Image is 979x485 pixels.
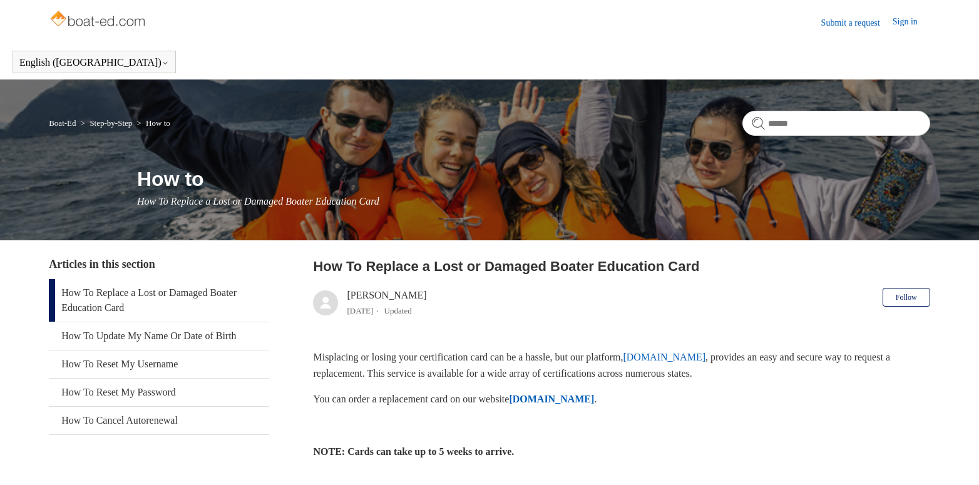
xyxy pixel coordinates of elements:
button: English ([GEOGRAPHIC_DATA]) [19,57,169,68]
strong: NOTE: Cards can take up to 5 weeks to arrive. [313,446,514,457]
a: How To Reset My Username [49,350,269,378]
h2: How To Replace a Lost or Damaged Boater Education Card [313,256,930,277]
img: Boat-Ed Help Center home page [49,8,148,33]
li: How to [135,118,170,128]
a: How To Reset My Password [49,379,269,406]
input: Search [742,111,930,136]
a: Step-by-Step [90,118,132,128]
span: . [594,394,597,404]
a: How To Update My Name Or Date of Birth [49,322,269,350]
a: Sign in [893,15,930,30]
h1: How to [137,164,930,194]
li: Boat-Ed [49,118,78,128]
button: Follow Article [883,288,930,307]
a: How To Cancel Autorenewal [49,407,269,434]
div: [PERSON_NAME] [347,288,426,318]
time: 04/08/2025, 12:48 [347,306,373,315]
li: Step-by-Step [78,118,135,128]
a: [DOMAIN_NAME] [623,352,705,362]
a: [DOMAIN_NAME] [509,394,594,404]
span: How To Replace a Lost or Damaged Boater Education Card [137,196,379,207]
p: Misplacing or losing your certification card can be a hassle, but our platform, , provides an eas... [313,349,930,381]
a: Boat-Ed [49,118,76,128]
a: How to [146,118,170,128]
span: You can order a replacement card on our website [313,394,509,404]
span: Articles in this section [49,258,155,270]
a: Submit a request [821,16,893,29]
li: Updated [384,306,412,315]
a: How To Replace a Lost or Damaged Boater Education Card [49,279,269,322]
